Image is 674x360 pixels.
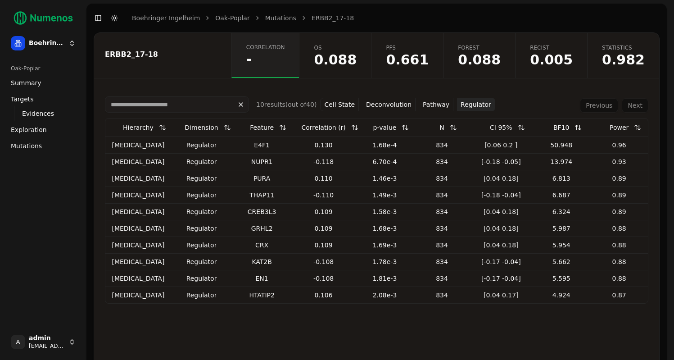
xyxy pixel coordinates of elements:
[359,157,410,166] div: 6.70e-4
[132,14,354,23] nav: breadcrumb
[418,274,466,283] div: 834
[109,174,167,183] div: [MEDICAL_DATA]
[295,291,352,300] div: 0.106
[175,191,228,200] div: regulator
[295,224,352,233] div: 0.109
[473,241,529,250] div: [0.04 0.18]
[418,257,466,266] div: 834
[443,33,515,78] a: Forest0.088
[109,224,167,233] div: [MEDICAL_DATA]
[235,291,288,300] div: HTATIP2
[109,157,167,166] div: [MEDICAL_DATA]
[359,224,410,233] div: 1.68e-3
[285,101,317,108] span: (out of 40 )
[175,207,228,216] div: regulator
[602,44,645,51] span: Statistics
[175,174,228,183] div: regulator
[231,33,299,78] a: Correlation-
[536,157,587,166] div: 13.974
[185,119,218,136] div: Dimension
[29,39,65,47] span: Boehringer Ingelheim
[418,207,466,216] div: 834
[594,224,644,233] div: 0.88
[458,53,501,67] span: 0.088
[536,241,587,250] div: 5.954
[312,14,354,23] a: ERBB2_17-18
[7,139,79,153] a: Mutations
[235,174,288,183] div: PURA
[7,7,79,29] img: Numenos
[175,141,228,150] div: regulator
[473,191,529,200] div: [-0.18 -0.04]
[299,33,371,78] a: OS0.088
[594,141,644,150] div: 0.96
[105,51,218,58] div: ERBB2_17-18
[530,44,573,51] span: Recist
[314,44,357,51] span: OS
[295,274,352,283] div: -0.108
[109,141,167,150] div: [MEDICAL_DATA]
[371,33,443,78] a: PFS0.661
[246,44,285,51] span: Correlation
[109,241,167,250] div: [MEDICAL_DATA]
[473,207,529,216] div: [0.04 0.18]
[175,224,228,233] div: regulator
[373,119,397,136] div: p-value
[473,291,529,300] div: [0.04 0.17]
[458,44,501,51] span: Forest
[473,257,529,266] div: [-0.17 -0.04]
[256,101,285,108] span: 10 result s
[536,274,587,283] div: 5.595
[418,224,466,233] div: 834
[473,274,529,283] div: [-0.17 -0.04]
[536,257,587,266] div: 5.662
[457,98,495,111] button: Regulator
[7,32,79,54] button: Boehringer Ingelheim
[359,207,410,216] div: 1.58e-3
[295,257,352,266] div: -0.108
[386,44,429,51] span: PFS
[7,76,79,90] a: Summary
[314,53,357,67] span: 0.088
[418,141,466,150] div: 834
[473,224,529,233] div: [0.04 0.18]
[109,207,167,216] div: [MEDICAL_DATA]
[7,331,79,353] button: Aadmin[EMAIL_ADDRESS]
[108,12,121,24] button: Toggle Dark Mode
[235,207,288,216] div: CREB3L3
[594,291,644,300] div: 0.87
[594,157,644,166] div: 0.93
[109,257,167,266] div: [MEDICAL_DATA]
[235,224,288,233] div: GRHL2
[92,12,104,24] button: Toggle Sidebar
[418,174,466,183] div: 834
[7,92,79,106] a: Targets
[132,14,200,23] a: Boehringer Ingelheim
[175,257,228,266] div: regulator
[536,224,587,233] div: 5.987
[602,53,645,67] span: 0.982
[7,123,79,137] a: Exploration
[11,125,47,134] span: Exploration
[594,207,644,216] div: 0.89
[235,191,288,200] div: THAP11
[11,78,41,87] span: Summary
[109,191,167,200] div: [MEDICAL_DATA]
[295,241,352,250] div: 0.109
[175,241,228,250] div: regulator
[473,174,529,183] div: [0.04 0.18]
[359,241,410,250] div: 1.69e-3
[235,274,288,283] div: EN1
[265,14,296,23] a: Mutations
[536,291,587,300] div: 4.924
[250,119,274,136] div: Feature
[594,191,644,200] div: 0.89
[29,334,65,342] span: admin
[295,207,352,216] div: 0.109
[359,141,410,150] div: 1.68e-4
[536,191,587,200] div: 6.687
[215,14,249,23] a: Oak-Poplar
[359,174,410,183] div: 1.46e-3
[295,174,352,183] div: 0.110
[109,274,167,283] div: [MEDICAL_DATA]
